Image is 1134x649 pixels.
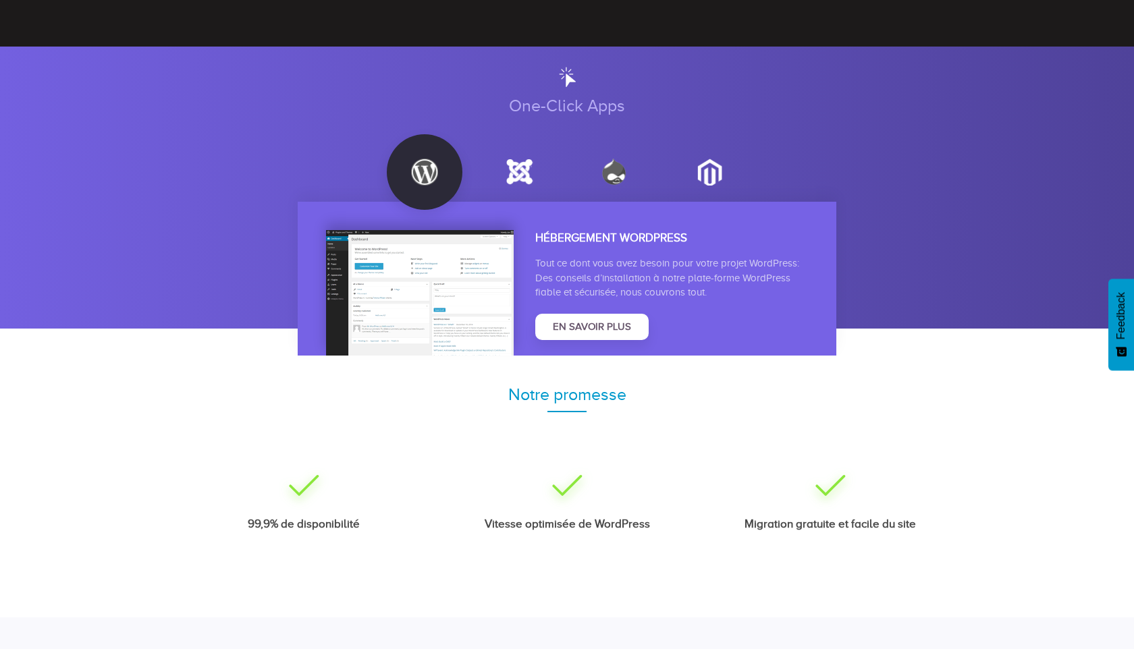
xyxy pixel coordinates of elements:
img: joomla [506,159,533,186]
div: Notre promesse [182,383,952,407]
span: Feedback [1115,292,1127,339]
div: 99,9% de disponibilité [196,516,411,532]
div: One-Click Apps [182,94,952,118]
img: click-icon.png [559,67,576,87]
div: Vitesse optimisée de WordPress [460,516,674,532]
img: drupal [601,159,628,186]
img: wordpress [411,159,438,186]
img: magento [696,159,723,186]
div: Migration gratuite et facile du site [723,516,938,532]
button: Feedback - Afficher l’enquête [1108,279,1134,370]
